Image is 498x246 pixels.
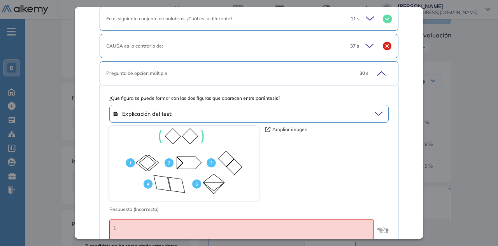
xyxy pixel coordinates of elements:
[109,126,259,201] img: 40836983-a439-4513-88e3-f8342e8e3b00
[109,95,389,102] span: ¿Qué figura se puede formar con las dos figuras que aparecen entre paréntesis?
[350,42,359,50] span: 37 s
[359,70,368,77] span: 30 s
[109,206,159,212] span: Respuesta (Incorrecta)
[106,70,353,77] div: Pregunta de opción múltiple
[113,108,242,119] span: Explicación del test:
[265,126,307,133] button: Ampliar imagen
[106,16,232,21] span: En el siguiente conjunto de palabras, ¿Cuál es la diferente?
[113,224,117,232] span: 1
[351,15,359,22] span: 11 s
[106,43,163,49] span: CAUSA es lo contrario de:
